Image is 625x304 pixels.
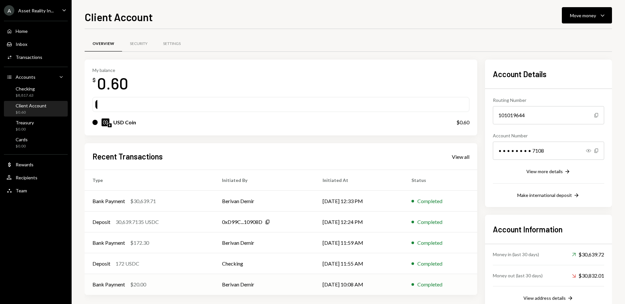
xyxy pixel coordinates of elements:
div: View more details [526,169,563,174]
div: A [4,5,14,16]
div: My balance [92,67,128,73]
th: Type [85,170,214,191]
div: Money in (last 30 days) [493,251,539,258]
div: Settings [163,41,181,47]
div: $30,639.72 [572,251,604,258]
button: View address details [523,295,574,302]
h2: Account Information [493,224,604,235]
div: Money out (last 30 days) [493,272,543,279]
div: Completed [417,239,442,247]
div: Deposit [92,218,110,226]
th: Initiated At [315,170,404,191]
div: Make international deposit [517,192,572,198]
div: Cards [16,137,28,142]
a: Security [122,35,155,52]
div: View all [452,154,469,160]
th: Initiated By [214,170,315,191]
td: [DATE] 11:55 AM [315,253,404,274]
a: Treasury$0.00 [4,118,68,133]
div: $20.00 [130,281,146,288]
div: Inbox [16,41,27,47]
h1: Client Account [85,10,153,23]
a: Overview [85,35,122,52]
div: $0.60 [16,110,47,115]
button: View more details [526,168,571,175]
div: Checking [16,86,35,91]
a: Accounts [4,71,68,83]
div: Account Number [493,132,604,139]
div: Bank Payment [92,197,125,205]
a: Transactions [4,51,68,63]
div: 172 USDC [116,260,139,268]
a: Team [4,185,68,196]
td: [DATE] 11:59 AM [315,232,404,253]
td: Berivan Demir [214,191,315,212]
a: Checking$8,817.63 [4,84,68,100]
a: Recipients [4,172,68,183]
div: Client Account [16,103,47,108]
div: Rewards [16,162,34,167]
div: Completed [417,260,442,268]
div: USD Coin [113,118,136,126]
div: Asset Reality In... [18,8,54,13]
a: View all [452,153,469,160]
div: Accounts [16,74,35,80]
div: Overview [92,41,114,47]
td: Checking [214,253,315,274]
a: Settings [155,35,188,52]
div: 0.60 [97,73,128,93]
img: USDC [102,118,109,126]
div: 101019644 [493,106,604,124]
div: $0.60 [456,118,469,126]
div: Completed [417,281,442,288]
td: [DATE] 12:33 PM [315,191,404,212]
div: • • • • • • • • 7108 [493,142,604,160]
div: Deposit [92,260,110,268]
td: Berivan Demir [214,232,315,253]
div: Security [130,41,147,47]
div: Transactions [16,54,42,60]
a: Home [4,25,68,37]
div: Bank Payment [92,239,125,247]
div: Treasury [16,120,34,125]
button: Make international deposit [517,192,580,199]
td: Berivan Demir [214,274,315,295]
button: Move money [562,7,612,23]
div: $0.00 [16,127,34,132]
div: 0xD99C...10908D [222,218,262,226]
div: Completed [417,197,442,205]
div: Routing Number [493,97,604,104]
div: 30,639.7135 USDC [116,218,159,226]
div: $0.00 [16,144,28,149]
a: Inbox [4,38,68,50]
a: Rewards [4,159,68,170]
div: $ [92,77,96,83]
div: Team [16,188,27,193]
a: Cards$0.00 [4,135,68,150]
div: $172.30 [130,239,149,247]
div: $30,639.71 [130,197,156,205]
div: Move money [570,12,596,19]
div: View address details [523,295,566,301]
h2: Account Details [493,69,604,79]
div: Bank Payment [92,281,125,288]
img: ethereum-mainnet [108,123,112,127]
div: $8,817.63 [16,93,35,98]
h2: Recent Transactions [92,151,163,162]
div: Home [16,28,28,34]
a: Client Account$0.60 [4,101,68,117]
div: $30,832.01 [572,272,604,280]
td: [DATE] 12:24 PM [315,212,404,232]
div: Recipients [16,175,37,180]
td: [DATE] 10:08 AM [315,274,404,295]
div: Completed [417,218,442,226]
th: Status [404,170,477,191]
